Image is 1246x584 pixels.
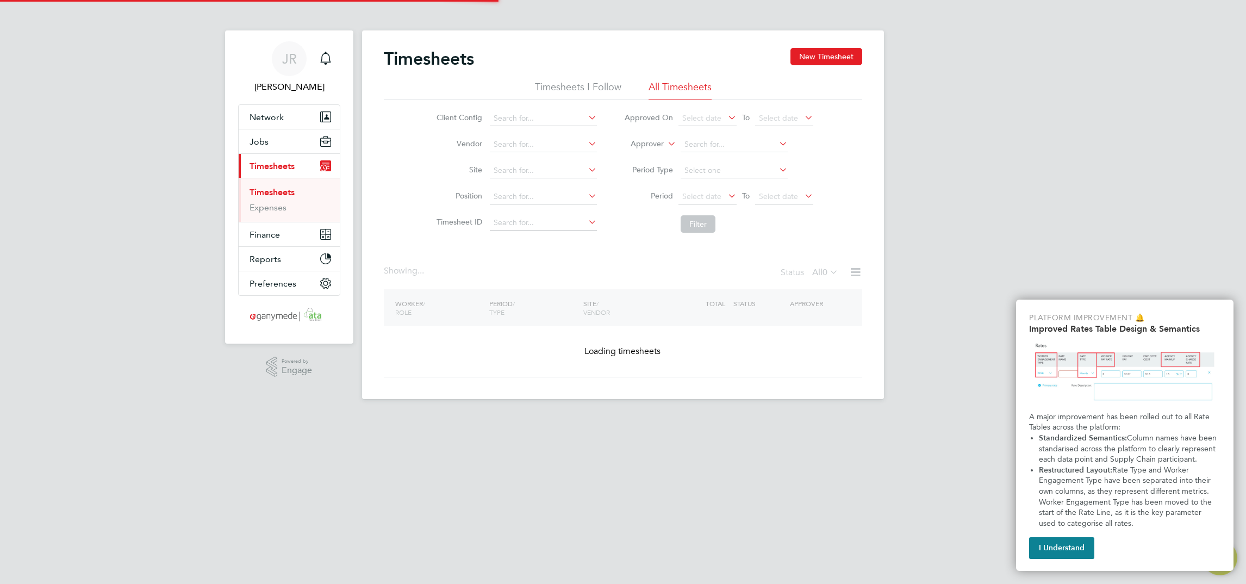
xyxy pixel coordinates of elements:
li: Timesheets I Follow [535,80,621,100]
a: Timesheets [250,187,295,197]
span: Engage [282,366,312,375]
label: Approver [615,139,664,150]
span: To [739,110,753,125]
label: Vendor [433,139,482,148]
label: Position [433,191,482,201]
a: Expenses [250,202,286,213]
span: Column names have been standarised across the platform to clearly represent each data point and S... [1039,433,1219,464]
p: Platform Improvement 🔔 [1029,313,1220,324]
label: Timesheet ID [433,217,482,227]
img: ganymedesolutions-logo-retina.png [247,307,332,324]
span: Jobs [250,136,269,147]
span: To [739,189,753,203]
input: Search for... [681,137,788,152]
div: Improved Rate Table Semantics [1016,300,1233,571]
strong: Restructured Layout: [1039,465,1112,475]
input: Search for... [490,189,597,204]
strong: Standardized Semantics: [1039,433,1127,443]
button: New Timesheet [790,48,862,65]
input: Search for... [490,163,597,178]
div: Showing [384,265,426,277]
input: Search for... [490,111,597,126]
a: Go to home page [238,307,340,324]
span: Powered by [282,357,312,366]
label: Period Type [624,165,673,175]
button: Filter [681,215,715,233]
span: Select date [682,113,721,123]
span: Select date [759,113,798,123]
label: Period [624,191,673,201]
span: ... [418,265,424,276]
span: Finance [250,229,280,240]
h2: Timesheets [384,48,474,70]
span: Select date [682,191,721,201]
span: Network [250,112,284,122]
input: Search for... [490,137,597,152]
span: 0 [823,267,827,278]
label: Site [433,165,482,175]
label: Client Config [433,113,482,122]
button: I Understand [1029,537,1094,559]
a: Go to account details [238,41,340,94]
span: Preferences [250,278,296,289]
p: A major improvement has been rolled out to all Rate Tables across the platform: [1029,412,1220,433]
input: Select one [681,163,788,178]
span: Timesheets [250,161,295,171]
input: Search for... [490,215,597,231]
h2: Improved Rates Table Design & Semantics [1029,324,1220,334]
li: All Timesheets [649,80,712,100]
span: Rate Type and Worker Engagement Type have been separated into their own columns, as they represen... [1039,465,1214,528]
img: Updated Rates Table Design & Semantics [1029,338,1220,407]
div: Status [781,265,840,281]
span: Jordan Russell [238,80,340,94]
span: Select date [759,191,798,201]
span: Reports [250,254,281,264]
span: JR [282,52,297,66]
nav: Main navigation [225,30,353,344]
label: Approved On [624,113,673,122]
label: All [812,267,838,278]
